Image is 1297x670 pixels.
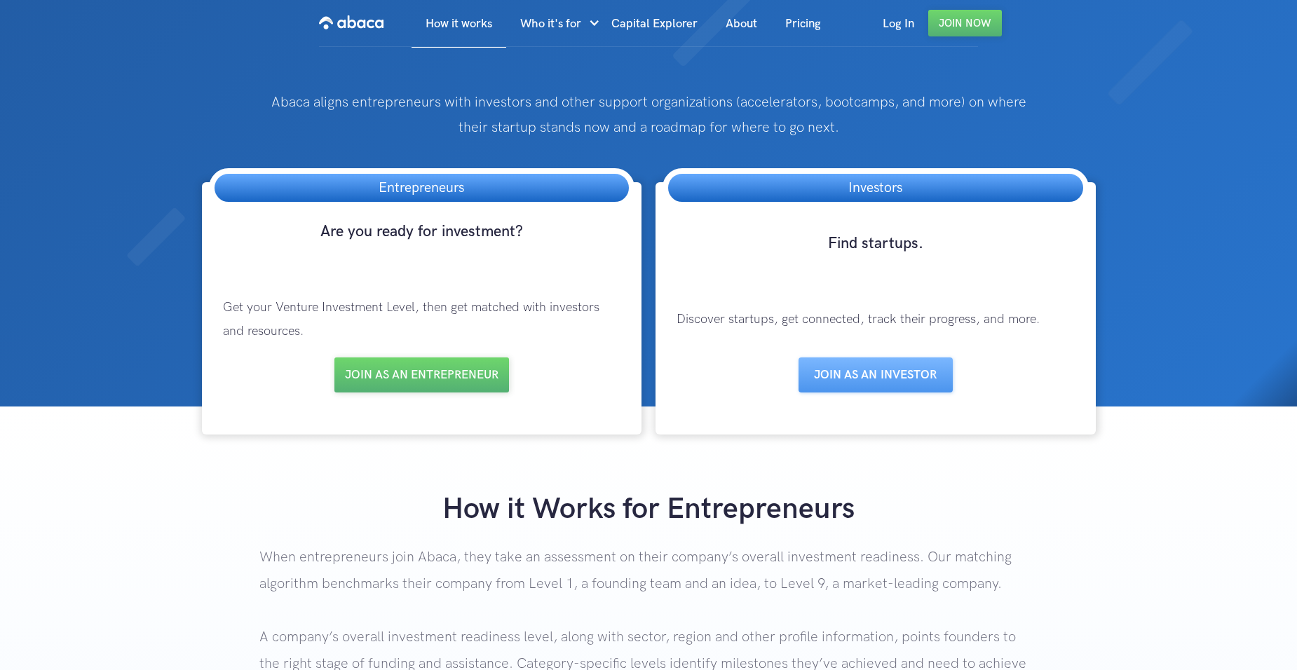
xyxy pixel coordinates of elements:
[799,357,953,392] a: Join as aN INVESTOR
[209,221,635,268] h3: Are you ready for investment?
[663,294,1089,346] p: Discover startups, get connected, track their progress, and more.
[834,174,916,202] h3: Investors
[209,282,635,357] p: Get your Venture Investment Level, then get matched with investors and resources.
[928,10,1002,36] a: Join Now
[365,174,478,202] h3: Entrepreneurs
[259,90,1038,140] p: Abaca aligns entrepreneurs with investors and other support organizations (accelerators, bootcamp...
[442,491,855,527] strong: How it Works for Entrepreneurs
[319,11,383,34] img: Abaca logo
[334,357,509,392] a: Join as an entrepreneur
[663,233,1089,280] h3: Find startups.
